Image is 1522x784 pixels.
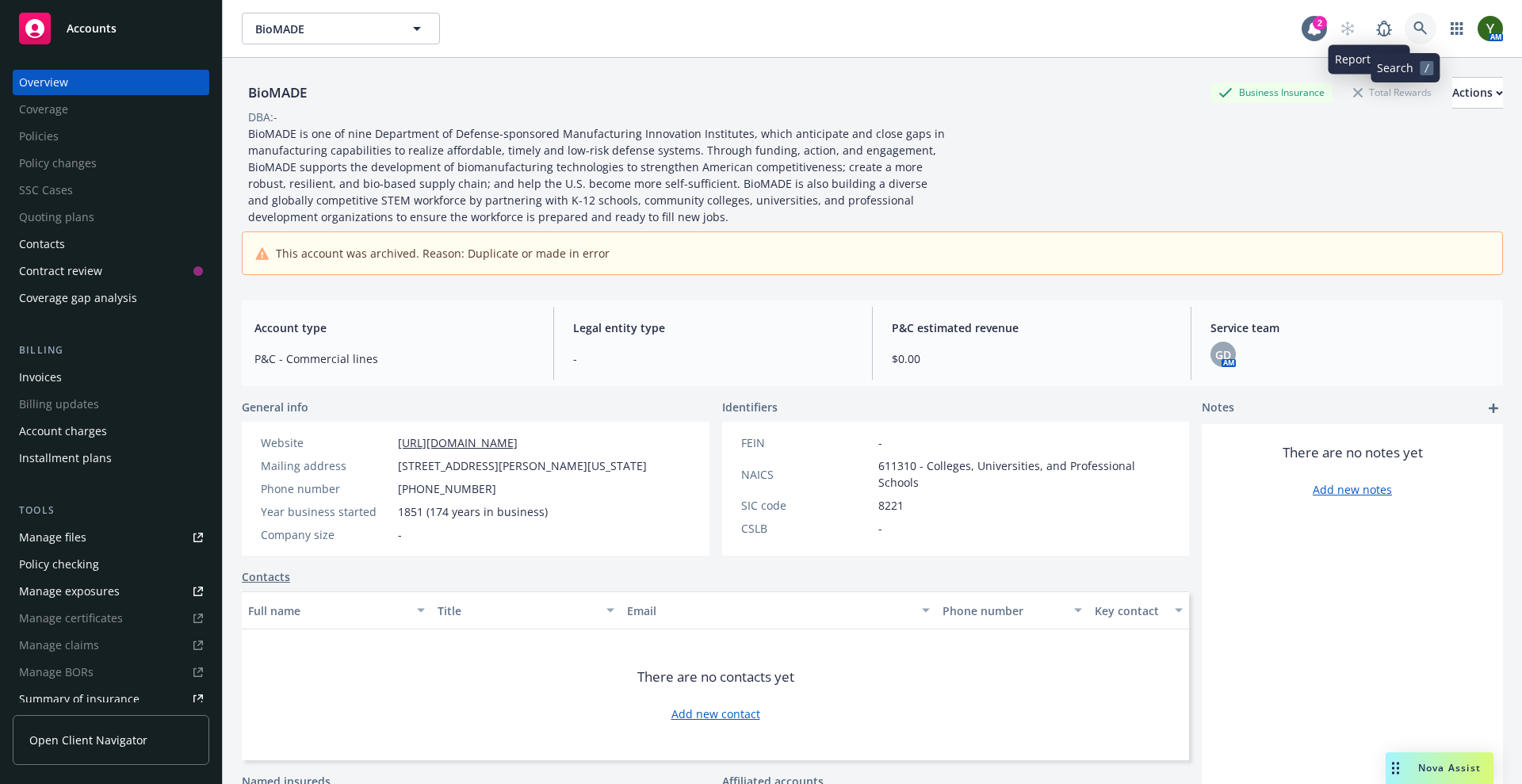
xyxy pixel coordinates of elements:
[1202,399,1234,418] span: Notes
[19,552,99,577] div: Policy checking
[892,350,1172,367] span: $0.00
[19,525,86,550] div: Manage files
[13,419,209,444] a: Account charges
[621,591,936,629] button: Email
[13,6,209,51] a: Accounts
[431,591,621,629] button: Title
[1210,82,1333,102] div: Business Insurance
[261,457,392,474] div: Mailing address
[13,258,209,284] a: Contract review
[13,686,209,712] a: Summary of insurance
[1386,752,1405,784] div: Drag to move
[242,591,431,629] button: Full name
[13,503,209,518] div: Tools
[248,109,277,125] div: DBA: -
[892,319,1172,336] span: P&C estimated revenue
[1386,752,1493,784] button: Nova Assist
[936,591,1088,629] button: Phone number
[1313,13,1327,28] div: 2
[1484,399,1503,418] a: add
[248,126,948,224] span: BioMADE is one of nine Department of Defense-sponsored Manufacturing Innovation Institutes, which...
[242,568,290,585] a: Contacts
[67,22,117,35] span: Accounts
[1405,13,1436,44] a: Search
[254,350,534,367] span: P&C - Commercial lines
[19,365,62,390] div: Invoices
[1088,591,1189,629] button: Key contact
[13,285,209,311] a: Coverage gap analysis
[1332,13,1363,44] a: Start snowing
[13,392,209,417] span: Billing updates
[13,342,209,358] div: Billing
[19,686,140,712] div: Summary of insurance
[878,457,1171,491] span: 611310 - Colleges, Universities, and Professional Schools
[438,602,597,619] div: Title
[1452,78,1503,108] div: Actions
[13,633,209,658] span: Manage claims
[13,525,209,550] a: Manage files
[741,466,872,483] div: NAICS
[943,602,1064,619] div: Phone number
[1368,13,1400,44] a: Report a Bug
[573,319,853,336] span: Legal entity type
[573,350,853,367] span: -
[13,151,209,176] span: Policy changes
[19,231,65,257] div: Contacts
[1283,443,1423,462] span: There are no notes yet
[261,526,392,543] div: Company size
[19,446,112,471] div: Installment plans
[1210,319,1490,336] span: Service team
[1478,16,1503,41] img: photo
[741,434,872,451] div: FEIN
[13,579,209,604] a: Manage exposures
[398,503,548,520] span: 1851 (174 years in business)
[13,660,209,685] span: Manage BORs
[398,457,647,474] span: [STREET_ADDRESS][PERSON_NAME][US_STATE]
[261,434,392,451] div: Website
[242,399,308,415] span: General info
[19,285,137,311] div: Coverage gap analysis
[261,503,392,520] div: Year business started
[29,732,147,748] span: Open Client Navigator
[722,399,778,415] span: Identifiers
[13,552,209,577] a: Policy checking
[1418,761,1481,774] span: Nova Assist
[19,419,107,444] div: Account charges
[671,706,760,722] a: Add new contact
[13,178,209,203] span: SSC Cases
[1313,481,1392,498] a: Add new notes
[242,13,440,44] button: BioMADE
[254,319,534,336] span: Account type
[1441,13,1473,44] a: Switch app
[398,526,402,543] span: -
[1452,77,1503,109] button: Actions
[1095,602,1165,619] div: Key contact
[19,70,68,95] div: Overview
[1215,346,1231,363] span: GD
[13,606,209,631] span: Manage certificates
[255,21,392,37] span: BioMADE
[1345,82,1440,102] div: Total Rewards
[13,97,209,122] span: Coverage
[13,446,209,471] a: Installment plans
[13,231,209,257] a: Contacts
[242,82,313,103] div: BioMADE
[13,124,209,149] span: Policies
[261,480,392,497] div: Phone number
[627,602,912,619] div: Email
[13,365,209,390] a: Invoices
[19,258,102,284] div: Contract review
[13,205,209,230] span: Quoting plans
[13,70,209,95] a: Overview
[637,667,794,686] span: There are no contacts yet
[878,497,904,514] span: 8221
[741,520,872,537] div: CSLB
[878,520,882,537] span: -
[398,480,496,497] span: [PHONE_NUMBER]
[19,579,120,604] div: Manage exposures
[276,245,610,262] span: This account was archived. Reason: Duplicate or made in error
[248,602,407,619] div: Full name
[398,435,518,450] a: [URL][DOMAIN_NAME]
[878,434,882,451] span: -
